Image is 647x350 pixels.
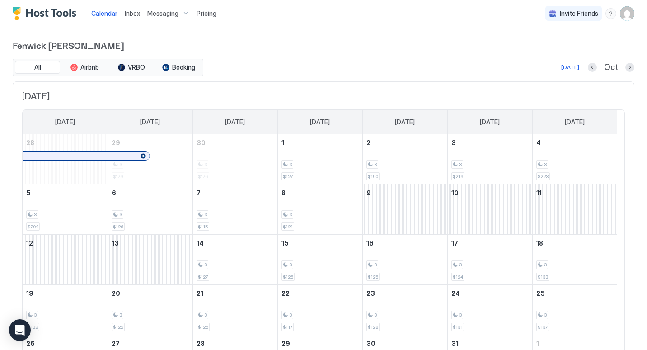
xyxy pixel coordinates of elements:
[277,184,362,235] td: October 8, 2025
[395,118,415,126] span: [DATE]
[147,9,178,18] span: Messaging
[26,289,33,297] span: 19
[34,312,37,318] span: 3
[560,9,598,18] span: Invite Friends
[216,110,254,134] a: Tuesday
[204,312,207,318] span: 3
[193,285,277,302] a: October 21, 2025
[448,134,532,151] a: October 3, 2025
[277,285,362,335] td: October 22, 2025
[544,161,547,167] span: 3
[108,134,192,151] a: September 29, 2025
[15,61,60,74] button: All
[366,239,374,247] span: 16
[26,139,34,147] span: 28
[366,139,370,147] span: 2
[447,184,532,235] td: October 10, 2025
[362,285,447,335] td: October 23, 2025
[128,63,145,71] span: VRBO
[80,63,99,71] span: Airbnb
[23,184,108,235] td: October 5, 2025
[605,8,616,19] div: menu
[112,340,120,347] span: 27
[204,212,207,218] span: 3
[23,285,108,335] td: October 19, 2025
[281,139,284,147] span: 1
[289,312,292,318] span: 3
[448,235,532,251] a: October 17, 2025
[192,134,277,184] td: September 30, 2025
[447,235,532,285] td: October 17, 2025
[451,189,459,197] span: 10
[368,274,378,280] span: $125
[625,63,634,72] button: Next month
[459,161,462,167] span: 3
[34,63,41,71] span: All
[451,239,458,247] span: 17
[538,274,548,280] span: $133
[172,63,195,71] span: Booking
[23,235,108,251] a: October 12, 2025
[113,324,123,330] span: $122
[289,262,292,268] span: 3
[13,7,80,20] a: Host Tools Logo
[13,59,203,76] div: tab-group
[108,235,192,251] a: October 13, 2025
[544,312,547,318] span: 3
[283,224,293,230] span: $121
[561,63,579,71] div: [DATE]
[26,239,33,247] span: 12
[538,324,548,330] span: $137
[362,235,447,285] td: October 16, 2025
[374,161,377,167] span: 3
[453,174,463,180] span: $219
[156,61,201,74] button: Booking
[198,274,208,280] span: $127
[119,312,122,318] span: 3
[532,285,617,335] td: October 25, 2025
[197,189,201,197] span: 7
[108,184,192,235] td: October 6, 2025
[197,139,206,147] span: 30
[23,134,108,151] a: September 28, 2025
[198,224,208,230] span: $115
[471,110,509,134] a: Friday
[556,110,594,134] a: Saturday
[193,235,277,251] a: October 14, 2025
[560,62,581,73] button: [DATE]
[374,312,377,318] span: 3
[538,174,549,180] span: $223
[447,134,532,184] td: October 3, 2025
[112,139,120,147] span: 29
[447,285,532,335] td: October 24, 2025
[112,189,116,197] span: 6
[533,184,618,201] a: October 11, 2025
[604,62,618,73] span: Oct
[366,289,375,297] span: 23
[453,324,463,330] span: $131
[23,235,108,285] td: October 12, 2025
[310,118,330,126] span: [DATE]
[362,184,447,235] td: October 9, 2025
[277,134,362,184] td: October 1, 2025
[368,174,378,180] span: $190
[23,285,108,302] a: October 19, 2025
[588,63,597,72] button: Previous month
[366,189,371,197] span: 9
[22,91,625,102] span: [DATE]
[289,161,292,167] span: 3
[363,285,447,302] a: October 23, 2025
[112,289,120,297] span: 20
[536,189,542,197] span: 11
[283,174,293,180] span: $127
[283,274,293,280] span: $125
[278,184,362,201] a: October 8, 2025
[363,134,447,151] a: October 2, 2025
[197,340,205,347] span: 28
[374,262,377,268] span: 3
[28,224,38,230] span: $204
[536,239,543,247] span: 18
[109,61,154,74] button: VRBO
[62,61,107,74] button: Airbnb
